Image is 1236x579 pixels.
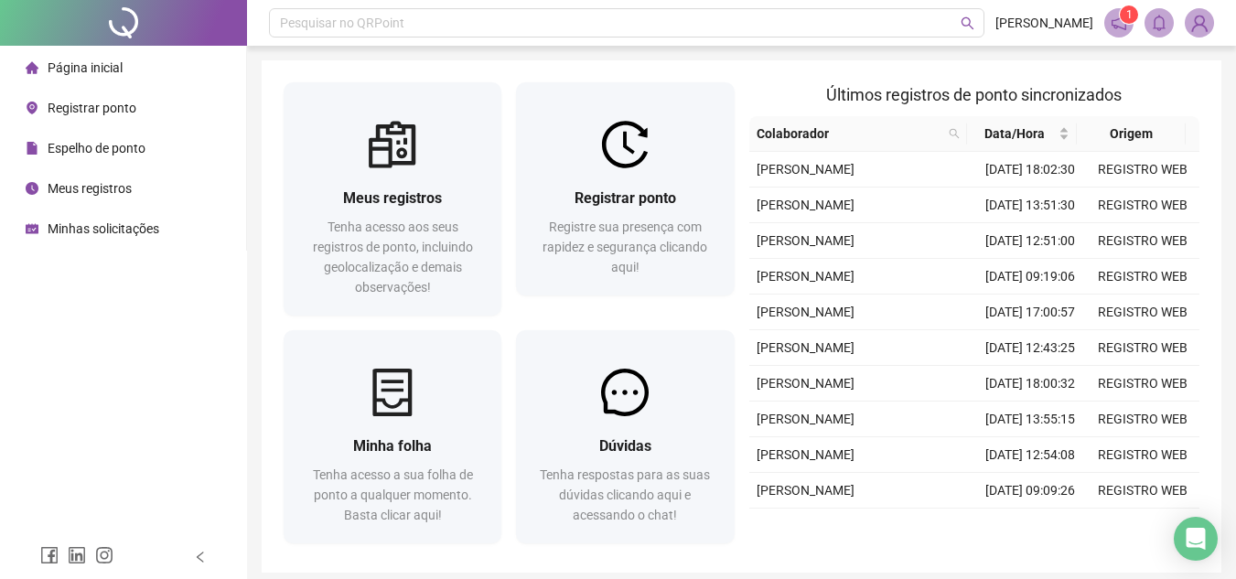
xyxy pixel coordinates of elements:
[974,509,1087,544] td: [DATE] 18:00:03
[974,437,1087,473] td: [DATE] 12:54:08
[974,259,1087,295] td: [DATE] 09:19:06
[95,546,113,564] span: instagram
[1120,5,1138,24] sup: 1
[757,412,854,426] span: [PERSON_NAME]
[974,295,1087,330] td: [DATE] 17:00:57
[26,61,38,74] span: home
[757,162,854,177] span: [PERSON_NAME]
[343,189,442,207] span: Meus registros
[26,182,38,195] span: clock-circle
[540,467,710,522] span: Tenha respostas para as suas dúvidas clicando aqui e acessando o chat!
[1174,517,1218,561] div: Open Intercom Messenger
[757,447,854,462] span: [PERSON_NAME]
[284,330,501,543] a: Minha folhaTenha acesso a sua folha de ponto a qualquer momento. Basta clicar aqui!
[1111,15,1127,31] span: notification
[974,402,1087,437] td: [DATE] 13:55:15
[599,437,651,455] span: Dúvidas
[974,152,1087,188] td: [DATE] 18:02:30
[313,220,473,295] span: Tenha acesso aos seus registros de ponto, incluindo geolocalização e demais observações!
[313,467,473,522] span: Tenha acesso a sua folha de ponto a qualquer momento. Basta clicar aqui!
[1087,330,1199,366] td: REGISTRO WEB
[1087,223,1199,259] td: REGISTRO WEB
[967,116,1076,152] th: Data/Hora
[284,82,501,316] a: Meus registrosTenha acesso aos seus registros de ponto, incluindo geolocalização e demais observa...
[974,473,1087,509] td: [DATE] 09:09:26
[974,330,1087,366] td: [DATE] 12:43:25
[757,340,854,355] span: [PERSON_NAME]
[1087,473,1199,509] td: REGISTRO WEB
[1151,15,1167,31] span: bell
[945,120,963,147] span: search
[48,101,136,115] span: Registrar ponto
[575,189,676,207] span: Registrar ponto
[1087,188,1199,223] td: REGISTRO WEB
[974,223,1087,259] td: [DATE] 12:51:00
[1126,8,1133,21] span: 1
[995,13,1093,33] span: [PERSON_NAME]
[1087,437,1199,473] td: REGISTRO WEB
[757,198,854,212] span: [PERSON_NAME]
[974,366,1087,402] td: [DATE] 18:00:32
[826,85,1122,104] span: Últimos registros de ponto sincronizados
[1087,295,1199,330] td: REGISTRO WEB
[1087,366,1199,402] td: REGISTRO WEB
[757,123,942,144] span: Colaborador
[26,142,38,155] span: file
[26,222,38,235] span: schedule
[48,141,145,155] span: Espelho de ponto
[194,551,207,563] span: left
[48,181,132,196] span: Meus registros
[68,546,86,564] span: linkedin
[26,102,38,114] span: environment
[516,82,734,295] a: Registrar pontoRegistre sua presença com rapidez e segurança clicando aqui!
[757,269,854,284] span: [PERSON_NAME]
[1186,9,1213,37] img: 89418
[974,188,1087,223] td: [DATE] 13:51:30
[40,546,59,564] span: facebook
[961,16,974,30] span: search
[543,220,707,274] span: Registre sua presença com rapidez e segurança clicando aqui!
[757,483,854,498] span: [PERSON_NAME]
[949,128,960,139] span: search
[48,221,159,236] span: Minhas solicitações
[1077,116,1186,152] th: Origem
[757,305,854,319] span: [PERSON_NAME]
[1087,402,1199,437] td: REGISTRO WEB
[353,437,432,455] span: Minha folha
[757,233,854,248] span: [PERSON_NAME]
[974,123,1054,144] span: Data/Hora
[48,60,123,75] span: Página inicial
[516,330,734,543] a: DúvidasTenha respostas para as suas dúvidas clicando aqui e acessando o chat!
[1087,509,1199,544] td: REGISTRO WEB
[757,376,854,391] span: [PERSON_NAME]
[1087,259,1199,295] td: REGISTRO WEB
[1087,152,1199,188] td: REGISTRO WEB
